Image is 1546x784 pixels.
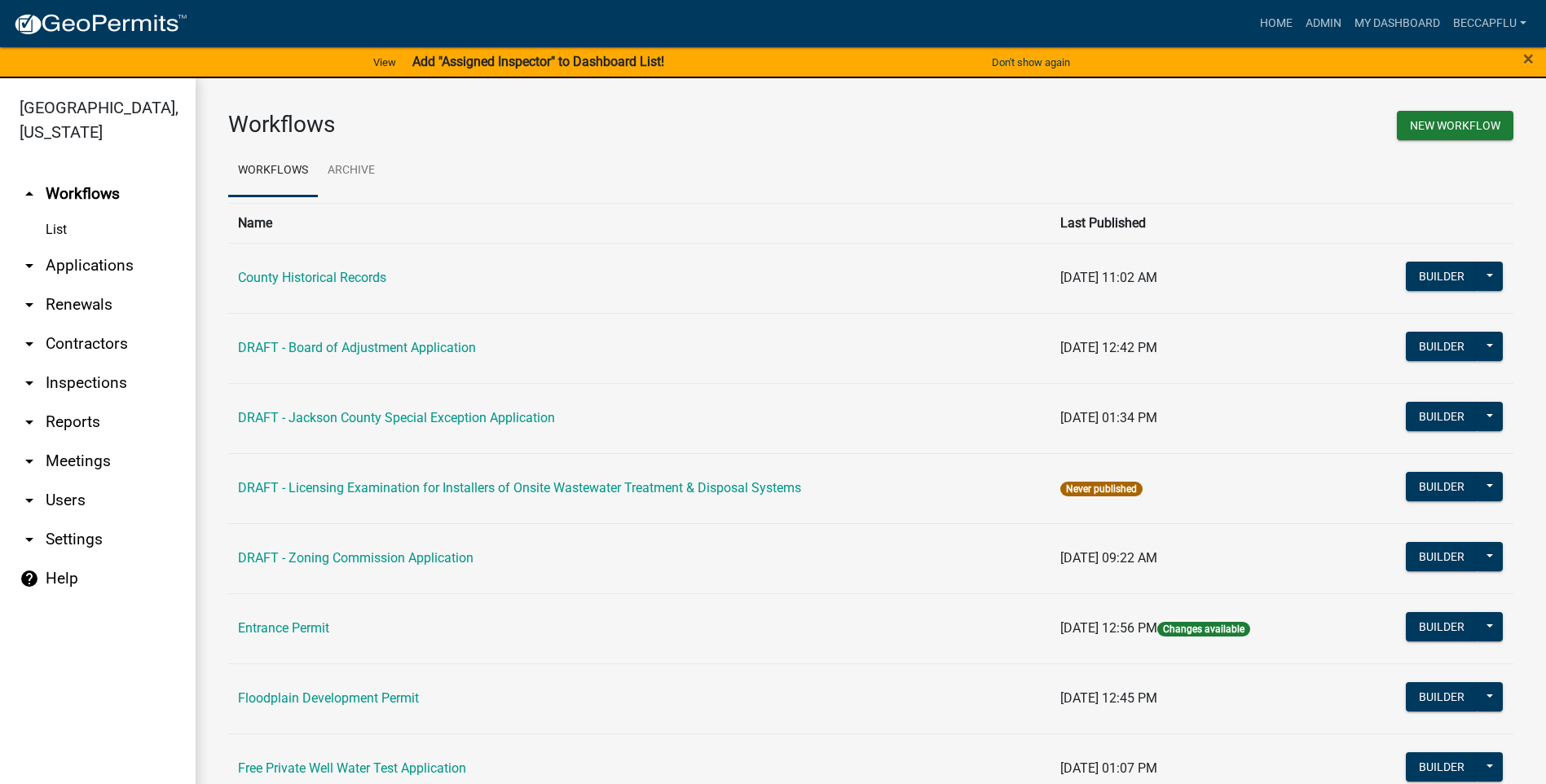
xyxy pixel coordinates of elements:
button: Builder [1406,472,1478,501]
th: Last Published [1050,203,1346,243]
a: Floodplain Development Permit [238,690,419,706]
a: View [367,49,403,76]
button: Builder [1406,612,1478,641]
button: Builder [1406,402,1478,431]
i: arrow_drop_down [20,491,39,510]
button: New Workflow [1397,111,1513,140]
i: arrow_drop_up [20,184,39,204]
h3: Workflows [228,111,859,139]
th: Name [228,203,1050,243]
a: My Dashboard [1348,8,1447,39]
span: [DATE] 12:56 PM [1060,620,1157,636]
a: DRAFT - Licensing Examination for Installers of Onsite Wastewater Treatment & Disposal Systems [238,480,801,496]
i: arrow_drop_down [20,530,39,549]
button: Don't show again [985,49,1077,76]
span: [DATE] 01:34 PM [1060,410,1157,425]
i: help [20,569,39,588]
button: Builder [1406,542,1478,571]
i: arrow_drop_down [20,256,39,275]
span: [DATE] 01:07 PM [1060,760,1157,776]
span: Changes available [1157,622,1250,636]
a: BeccaPflu [1447,8,1533,39]
a: Entrance Permit [238,620,329,636]
i: arrow_drop_down [20,295,39,315]
button: Builder [1406,682,1478,711]
a: Home [1253,8,1299,39]
span: [DATE] 12:45 PM [1060,690,1157,706]
i: arrow_drop_down [20,451,39,471]
strong: Add "Assigned Inspector" to Dashboard List! [412,54,664,69]
i: arrow_drop_down [20,373,39,393]
button: Builder [1406,262,1478,291]
button: Close [1523,49,1534,68]
span: [DATE] 12:42 PM [1060,340,1157,355]
a: Workflows [228,145,318,197]
span: [DATE] 11:02 AM [1060,270,1157,285]
a: DRAFT - Zoning Commission Application [238,550,473,566]
a: DRAFT - Jackson County Special Exception Application [238,410,555,425]
button: Builder [1406,332,1478,361]
a: Free Private Well Water Test Application [238,760,466,776]
span: [DATE] 09:22 AM [1060,550,1157,566]
i: arrow_drop_down [20,412,39,432]
button: Builder [1406,752,1478,782]
a: Archive [318,145,385,197]
a: County Historical Records [238,270,386,285]
span: Never published [1060,482,1143,496]
a: Admin [1299,8,1348,39]
a: DRAFT - Board of Adjustment Application [238,340,476,355]
span: × [1523,47,1534,70]
i: arrow_drop_down [20,334,39,354]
